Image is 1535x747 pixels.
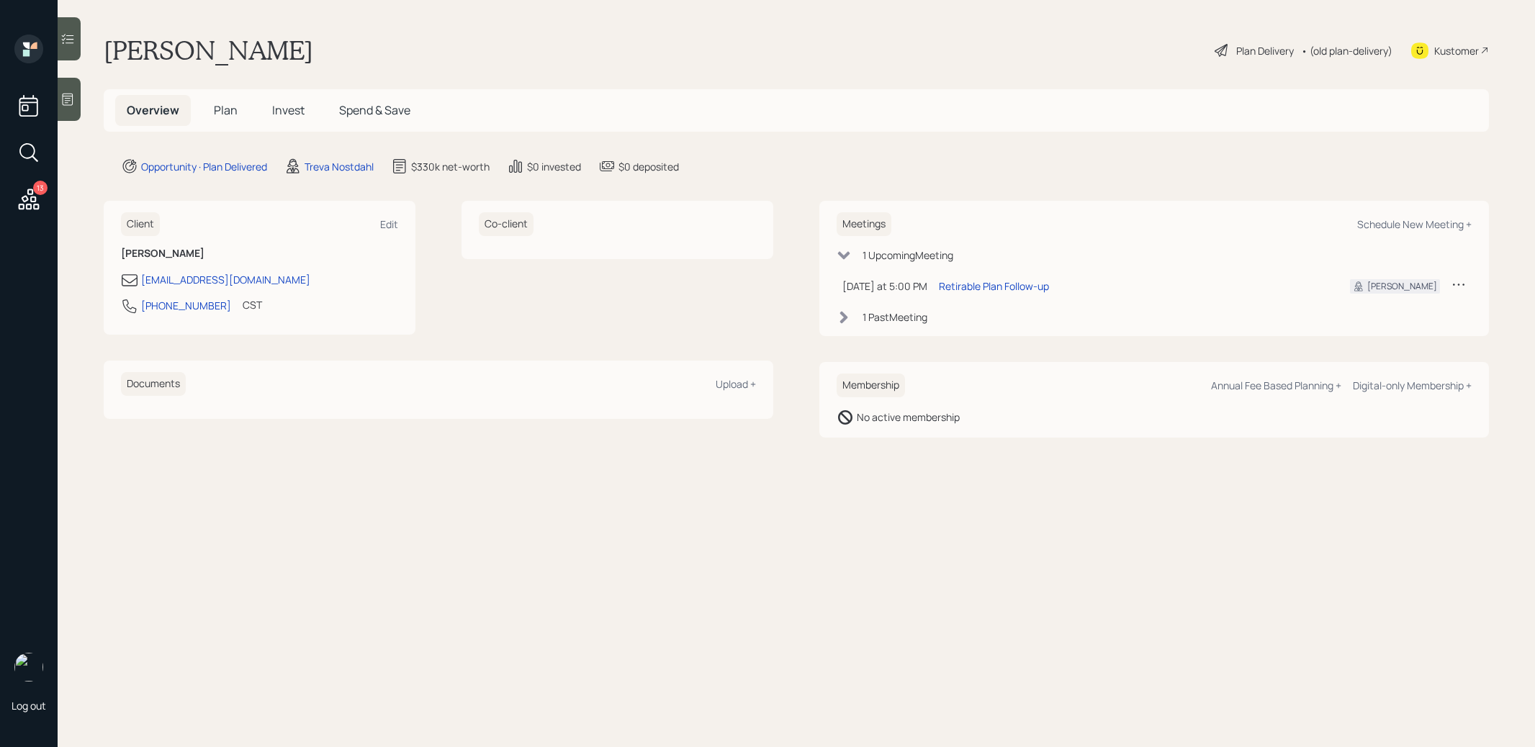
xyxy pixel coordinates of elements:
div: Upload + [716,377,756,391]
div: 1 Past Meeting [863,309,927,325]
div: Opportunity · Plan Delivered [141,159,267,174]
div: CST [243,297,262,312]
div: Schedule New Meeting + [1357,217,1472,231]
h6: Co-client [479,212,534,236]
h6: Client [121,212,160,236]
div: $0 invested [527,159,581,174]
div: Digital-only Membership + [1353,379,1472,392]
div: [PHONE_NUMBER] [141,298,231,313]
div: [DATE] at 5:00 PM [842,279,927,294]
div: Kustomer [1434,43,1479,58]
h6: Documents [121,372,186,396]
span: Spend & Save [339,102,410,118]
div: 13 [33,181,48,195]
div: Edit [380,217,398,231]
div: Retirable Plan Follow-up [939,279,1049,294]
h6: Membership [837,373,905,397]
div: $0 deposited [618,159,679,174]
span: Overview [127,102,179,118]
h1: [PERSON_NAME] [104,35,313,66]
span: Invest [272,102,305,118]
div: Plan Delivery [1236,43,1294,58]
img: treva-nostdahl-headshot.png [14,653,43,682]
div: [EMAIL_ADDRESS][DOMAIN_NAME] [141,272,310,287]
div: 1 Upcoming Meeting [863,248,953,263]
h6: [PERSON_NAME] [121,248,398,260]
span: Plan [214,102,238,118]
div: $330k net-worth [411,159,490,174]
div: • (old plan-delivery) [1301,43,1392,58]
div: Annual Fee Based Planning + [1211,379,1341,392]
div: Log out [12,699,46,712]
h6: Meetings [837,212,891,236]
div: Treva Nostdahl [305,159,374,174]
div: [PERSON_NAME] [1367,280,1437,293]
div: No active membership [857,409,960,425]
